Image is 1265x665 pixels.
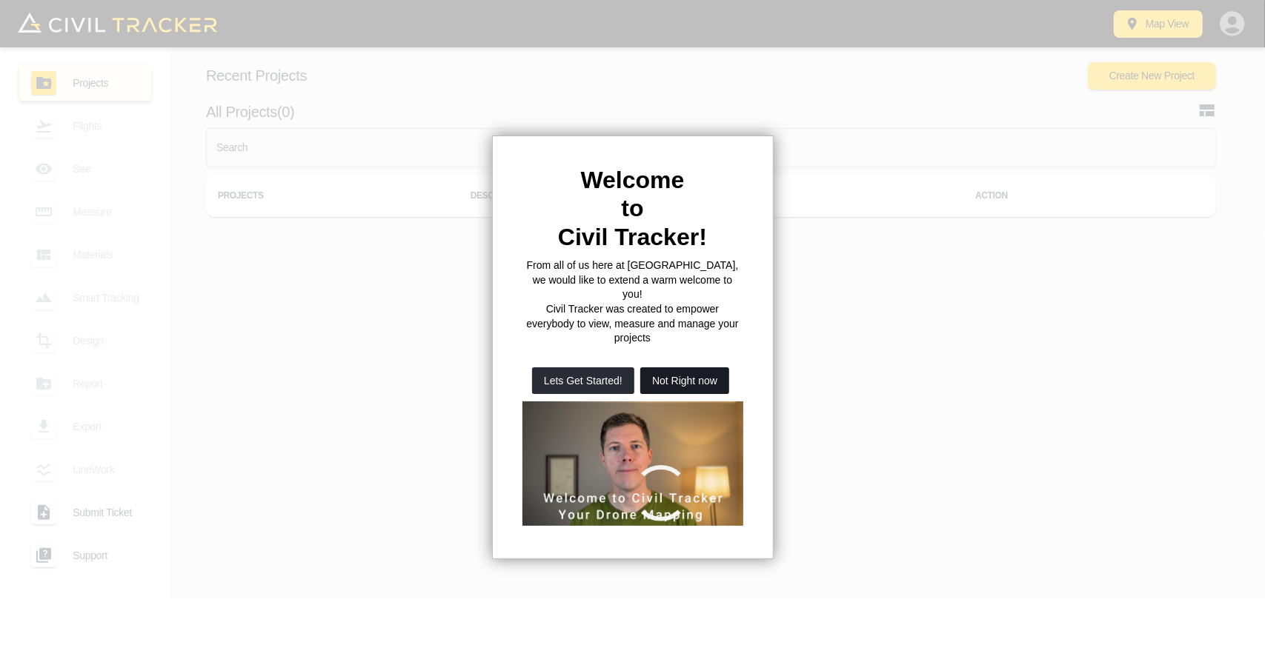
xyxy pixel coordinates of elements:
iframe: Welcome to Civil Tracker [522,401,744,526]
button: Not Right now [640,367,729,394]
h2: to [522,194,743,222]
h2: Welcome [522,166,743,194]
p: Civil Tracker was created to empower everybody to view, measure and manage your projects [522,302,743,346]
button: Lets Get Started! [532,367,634,394]
p: From all of us here at [GEOGRAPHIC_DATA], we would like to extend a warm welcome to you! [522,258,743,302]
h2: Civil Tracker! [522,223,743,251]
